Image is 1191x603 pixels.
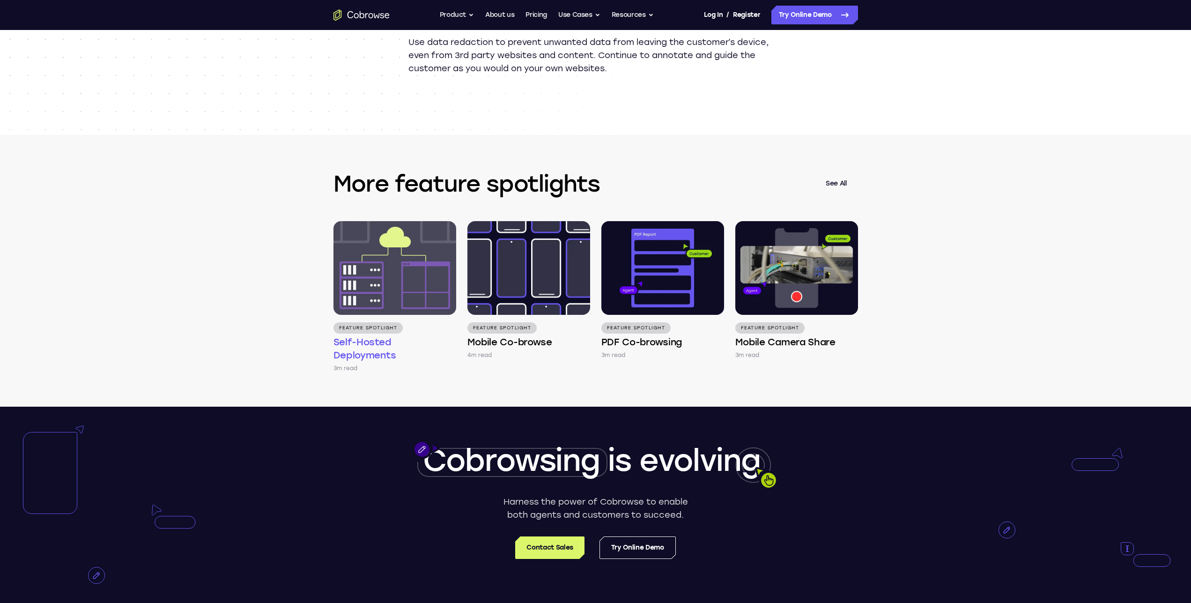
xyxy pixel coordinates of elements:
a: Pricing [525,6,547,24]
a: Try Online Demo [771,6,858,24]
span: / [726,9,729,21]
button: Resources [612,6,654,24]
a: About us [485,6,514,24]
p: Harness the power of Cobrowse to enable both agents and customers to succeed. [500,495,691,521]
a: Try Online Demo [599,536,676,559]
a: Contact Sales [515,536,584,559]
p: 4m read [467,350,492,360]
h3: More feature spotlights [333,169,814,199]
a: Feature Spotlight Self-Hosted Deployments 3m read [333,221,456,373]
a: Go to the home page [333,9,390,21]
a: See All [814,172,858,195]
a: Register [733,6,760,24]
a: Feature Spotlight Mobile Co-browse 4m read [467,221,590,360]
p: Feature Spotlight [467,322,537,334]
p: Feature Spotlight [333,322,403,334]
h4: Self-Hosted Deployments [333,335,456,362]
img: Mobile Co-browse [467,221,590,315]
img: Mobile Camera Share [735,221,858,315]
button: Use Cases [558,6,600,24]
p: Feature Spotlight [735,322,805,334]
p: Use data redaction to prevent unwanted data from leaving the customer’s device, even from 3rd par... [408,36,783,75]
a: Feature Spotlight PDF Co-browsing 3m read [601,221,724,360]
span: Cobrowsing [423,442,600,478]
img: PDF Co-browsing [601,221,724,315]
a: Feature Spotlight Mobile Camera Share 3m read [735,221,858,360]
a: Log In [704,6,723,24]
h4: Mobile Co-browse [467,335,552,349]
p: 3m read [735,350,760,360]
span: evolving [639,442,760,478]
button: Product [440,6,474,24]
img: Self-Hosted Deployments [333,221,456,315]
p: Feature Spotlight [601,322,671,334]
h4: Mobile Camera Share [735,335,836,349]
p: 3m read [333,364,358,373]
h4: PDF Co-browsing [601,335,682,349]
p: 3m read [601,350,626,360]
